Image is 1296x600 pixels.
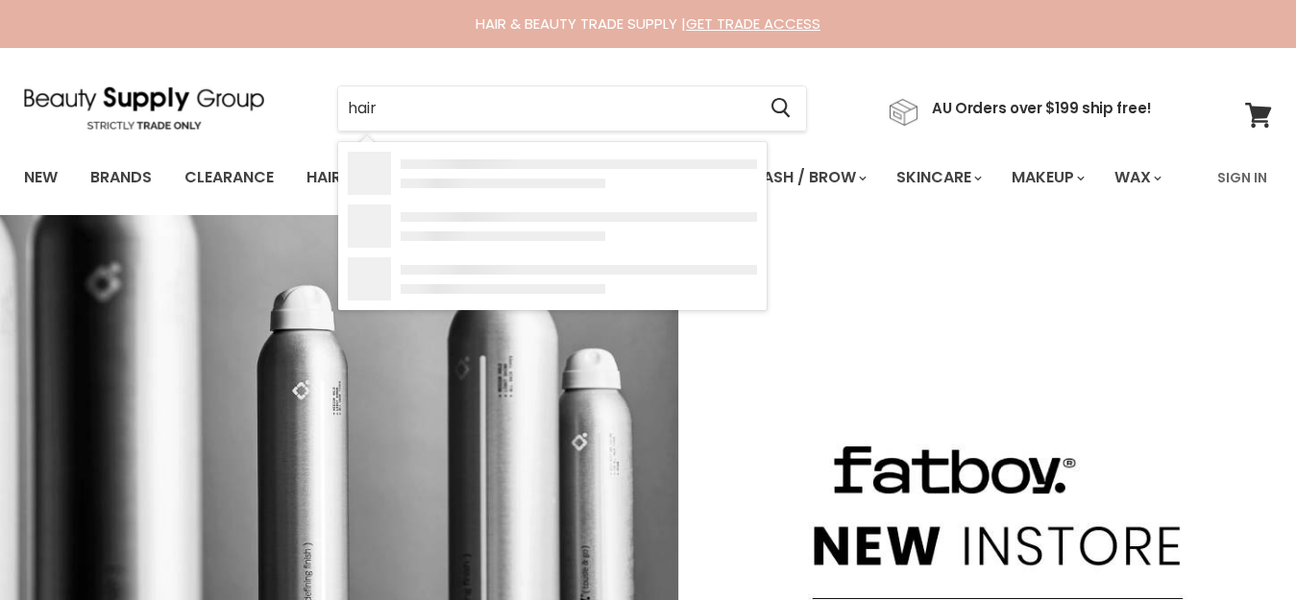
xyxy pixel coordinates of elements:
a: Brands [76,157,166,198]
a: Skincare [882,157,993,198]
ul: Main menu [10,150,1191,205]
input: Search [338,86,755,131]
a: Wax [1100,157,1173,198]
a: Makeup [997,157,1096,198]
a: Sign In [1206,157,1279,198]
iframe: Gorgias live chat messenger [1200,510,1277,581]
a: GET TRADE ACCESS [686,13,820,34]
a: Haircare [292,157,403,198]
a: Clearance [170,157,288,198]
a: New [10,157,72,198]
form: Product [337,85,807,132]
a: Lash / Brow [741,157,878,198]
button: Search [755,86,806,131]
